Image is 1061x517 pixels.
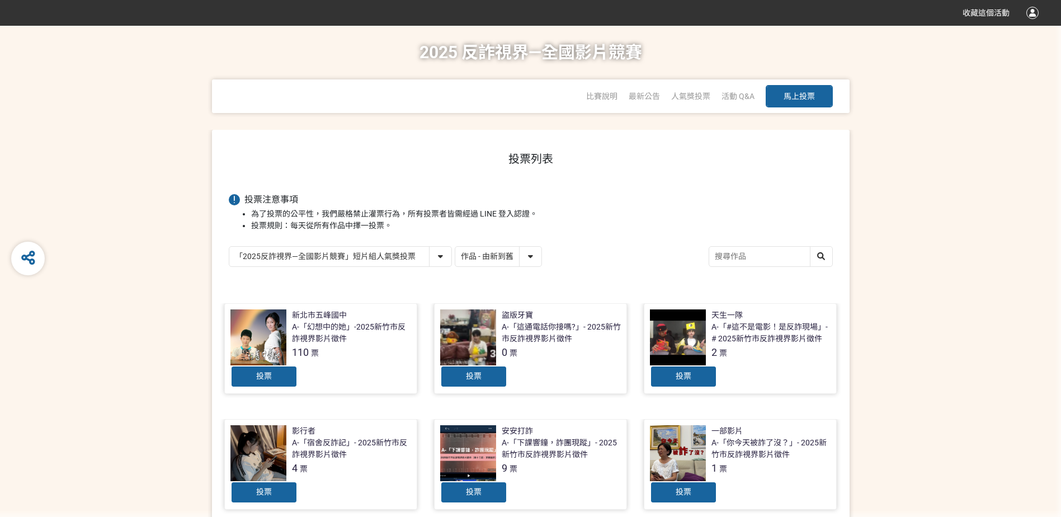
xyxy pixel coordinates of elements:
span: 馬上投票 [784,92,815,101]
a: 安安打詐A-「下課響鐘，詐團現蹤」- 2025新竹市反詐視界影片徵件9票投票 [434,419,627,510]
div: A-「這通電話你接嗎?」- 2025新竹市反詐視界影片徵件 [502,321,621,345]
span: 1 [711,462,717,474]
span: 投票 [676,372,691,380]
div: 盜版牙寶 [502,309,533,321]
span: 人氣獎投票 [671,92,710,101]
div: A-「你今天被詐了沒？」- 2025新竹市反詐視界影片徵件 [711,437,831,460]
span: 投票 [676,487,691,496]
span: 票 [510,349,517,358]
a: 一部影片A-「你今天被詐了沒？」- 2025新竹市反詐視界影片徵件1票投票 [644,419,837,510]
div: A-「#這不是電影！是反詐現場」-# 2025新竹市反詐視界影片徵件 [711,321,831,345]
li: 投票規則：每天從所有作品中擇一投票。 [251,220,833,232]
a: 最新公告 [629,92,660,101]
a: 新北市五峰國中A-「幻想中的她」-2025新竹市反詐視界影片徵件110票投票 [224,303,417,394]
span: 票 [719,464,727,473]
span: 票 [300,464,308,473]
div: 新北市五峰國中 [292,309,347,321]
span: 投票 [256,487,272,496]
div: 天生一隊 [711,309,743,321]
span: 票 [311,349,319,358]
div: A-「幻想中的她」-2025新竹市反詐視界影片徵件 [292,321,411,345]
span: 投票 [466,487,482,496]
span: 票 [719,349,727,358]
a: 比賽說明 [586,92,617,101]
div: 一部影片 [711,425,743,437]
input: 搜尋作品 [709,247,832,266]
div: 安安打詐 [502,425,533,437]
a: 盜版牙寶A-「這通電話你接嗎?」- 2025新竹市反詐視界影片徵件0票投票 [434,303,627,394]
span: 9 [502,462,507,474]
span: 4 [292,462,298,474]
a: 活動 Q&A [722,92,755,101]
span: 110 [292,346,309,358]
span: 0 [502,346,507,358]
li: 為了投票的公平性，我們嚴格禁止灌票行為，所有投票者皆需經過 LINE 登入認證。 [251,208,833,220]
a: 天生一隊A-「#這不是電影！是反詐現場」-# 2025新竹市反詐視界影片徵件2票投票 [644,303,837,394]
span: 票 [510,464,517,473]
span: 投票 [256,372,272,380]
span: 投票 [466,372,482,380]
span: 投票注意事項 [244,194,298,205]
span: 2 [711,346,717,358]
a: 影行者A-「宿舍反詐記」- 2025新竹市反詐視界影片徵件4票投票 [224,419,417,510]
h1: 2025 反詐視界—全國影片競賽 [419,26,642,79]
h1: 投票列表 [229,152,833,166]
div: 影行者 [292,425,315,437]
span: 收藏這個活動 [963,8,1010,17]
button: 馬上投票 [766,85,833,107]
div: A-「下課響鐘，詐團現蹤」- 2025新竹市反詐視界影片徵件 [502,437,621,460]
div: A-「宿舍反詐記」- 2025新竹市反詐視界影片徵件 [292,437,411,460]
